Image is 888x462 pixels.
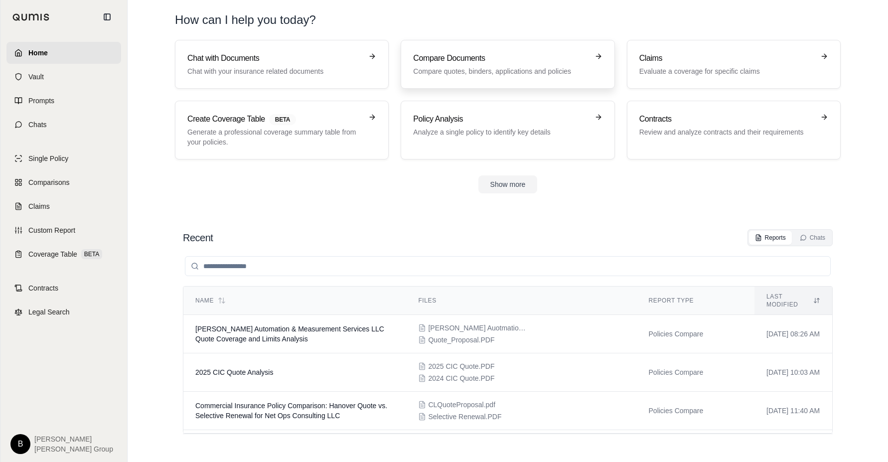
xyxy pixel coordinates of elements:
button: Show more [478,175,538,193]
div: Chats [800,234,825,242]
span: Campbell Automation & Measurement Services LLC Quote Coverage and Limits Analysis [195,325,384,343]
a: Chat with DocumentsChat with your insurance related documents [175,40,389,89]
span: Coverage Table [28,249,77,259]
td: Policies Compare [637,392,755,430]
th: Report Type [637,287,755,315]
a: ContractsReview and analyze contracts and their requirements [627,101,841,159]
button: Chats [794,231,831,245]
h3: Contracts [639,113,814,125]
span: Campbell Auotmation & Measurement Services LLC Qu.PDF [428,323,528,333]
span: 2025 CIC Quote Analysis [195,368,273,376]
a: Claims [6,195,121,217]
span: Custom Report [28,225,75,235]
span: Quote_Proposal.PDF [428,335,494,345]
span: Comparisons [28,177,69,187]
span: [PERSON_NAME] [34,434,113,444]
span: Legal Search [28,307,70,317]
span: BETA [269,114,296,125]
h3: Chat with Documents [187,52,362,64]
p: Chat with your insurance related documents [187,66,362,76]
span: BETA [81,249,102,259]
span: Claims [28,201,50,211]
a: Prompts [6,90,121,112]
span: Contracts [28,283,58,293]
th: Files [406,287,636,315]
p: Generate a professional coverage summary table from your policies. [187,127,362,147]
a: Comparisons [6,171,121,193]
div: Name [195,297,394,305]
span: [PERSON_NAME] Group [34,444,113,454]
a: Policy AnalysisAnalyze a single policy to identify key details [401,101,614,159]
span: Vault [28,72,44,82]
h3: Claims [639,52,814,64]
a: Chats [6,114,121,136]
h3: Create Coverage Table [187,113,362,125]
h3: Policy Analysis [413,113,588,125]
a: Contracts [6,277,121,299]
span: Commercial Insurance Policy Comparison: Hanover Quote vs. Selective Renewal for Net Ops Consultin... [195,402,387,420]
td: [DATE] 08:26 AM [754,315,832,353]
div: Last modified [766,293,820,308]
span: Home [28,48,48,58]
td: Policies Compare [637,353,755,392]
div: B [10,434,30,454]
a: Legal Search [6,301,121,323]
td: [DATE] 11:40 AM [754,392,832,430]
button: Reports [749,231,792,245]
td: Policies Compare [637,315,755,353]
span: Selective Renewal.PDF [428,412,501,422]
span: CLQuoteProposal.pdf [428,400,495,410]
p: Analyze a single policy to identify key details [413,127,588,137]
td: [DATE] 10:03 AM [754,353,832,392]
h3: Compare Documents [413,52,588,64]
a: ClaimsEvaluate a coverage for specific claims [627,40,841,89]
a: Create Coverage TableBETAGenerate a professional coverage summary table from your policies. [175,101,389,159]
span: Chats [28,120,47,130]
a: Coverage TableBETA [6,243,121,265]
a: Single Policy [6,148,121,169]
a: Home [6,42,121,64]
p: Evaluate a coverage for specific claims [639,66,814,76]
span: Single Policy [28,154,68,163]
span: 2024 CIC Quote.PDF [428,373,494,383]
div: Reports [755,234,786,242]
p: Review and analyze contracts and their requirements [639,127,814,137]
button: Collapse sidebar [99,9,115,25]
a: Compare DocumentsCompare quotes, binders, applications and policies [401,40,614,89]
h1: How can I help you today? [175,12,316,28]
h2: Recent [183,231,213,245]
span: 2025 CIC Quote.PDF [428,361,494,371]
span: Prompts [28,96,54,106]
a: Custom Report [6,219,121,241]
a: Vault [6,66,121,88]
p: Compare quotes, binders, applications and policies [413,66,588,76]
img: Qumis Logo [12,13,50,21]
